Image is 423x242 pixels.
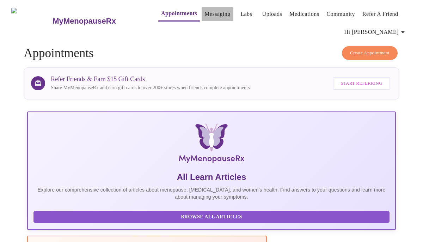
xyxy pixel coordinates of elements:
[24,46,399,60] h4: Appointments
[341,79,382,87] span: Start Referring
[52,9,144,34] a: MyMenopauseRx
[158,6,200,22] button: Appointments
[41,213,382,222] span: Browse All Articles
[342,46,398,60] button: Create Appointment
[259,7,285,21] button: Uploads
[202,7,233,21] button: Messaging
[240,9,252,19] a: Labs
[324,7,358,21] button: Community
[51,75,250,83] h3: Refer Friends & Earn $15 Gift Cards
[11,8,52,34] img: MyMenopauseRx Logo
[161,8,197,18] a: Appointments
[53,17,116,26] h3: MyMenopauseRx
[287,7,322,21] button: Medications
[33,213,391,219] a: Browse All Articles
[331,73,392,93] a: Start Referring
[89,123,334,166] img: MyMenopauseRx Logo
[342,25,410,39] button: Hi [PERSON_NAME]
[289,9,319,19] a: Medications
[33,171,390,183] h5: All Learn Articles
[33,186,390,200] p: Explore our comprehensive collection of articles about menopause, [MEDICAL_DATA], and women's hea...
[33,211,390,223] button: Browse All Articles
[350,49,390,57] span: Create Appointment
[333,77,390,90] button: Start Referring
[51,84,250,91] p: Share MyMenopauseRx and earn gift cards to over 200+ stores when friends complete appointments
[360,7,401,21] button: Refer a Friend
[262,9,282,19] a: Uploads
[326,9,355,19] a: Community
[344,27,407,37] span: Hi [PERSON_NAME]
[362,9,398,19] a: Refer a Friend
[204,9,230,19] a: Messaging
[235,7,258,21] button: Labs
